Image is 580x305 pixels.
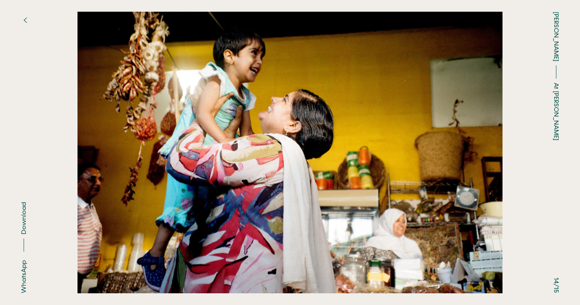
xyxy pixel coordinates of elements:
[19,260,29,293] div: WhatsApp
[551,12,561,61] a: [PERSON_NAME]
[551,83,561,140] span: At [PERSON_NAME]
[20,202,28,234] span: Download
[19,202,29,256] button: Download asset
